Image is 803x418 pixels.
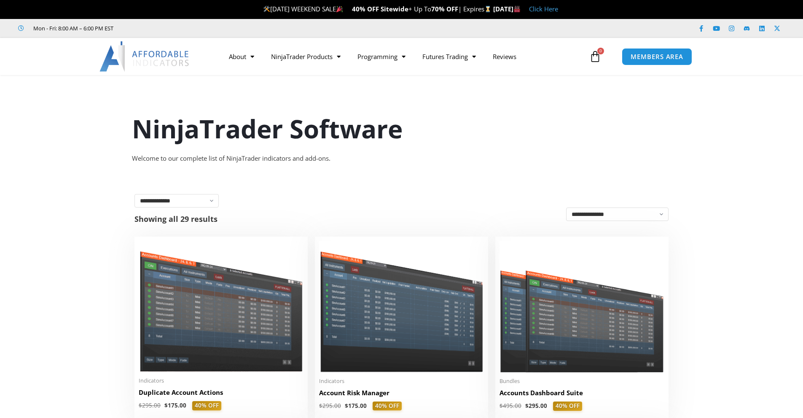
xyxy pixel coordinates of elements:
a: Accounts Dashboard Suite [500,388,664,402]
img: 🛠️ [263,6,270,12]
img: LogoAI | Affordable Indicators – NinjaTrader [99,41,190,72]
span: Indicators [139,377,303,384]
bdi: 295.00 [139,402,161,409]
strong: [DATE] [493,5,521,13]
span: 0 [597,48,604,54]
a: Futures Trading [414,47,484,66]
a: Programming [349,47,414,66]
bdi: 495.00 [500,402,521,410]
span: Mon - Fri: 8:00 AM – 6:00 PM EST [31,23,113,33]
img: Account Risk Manager [319,241,484,372]
span: Indicators [319,378,484,385]
strong: 40% OFF Sitewide [352,5,408,13]
a: MEMBERS AREA [622,48,692,65]
nav: Menu [220,47,587,66]
a: Click Here [529,5,558,13]
h2: Account Risk Manager [319,388,484,397]
h2: Duplicate Account Actions [139,388,303,397]
img: 🏭 [514,6,520,12]
bdi: 295.00 [319,402,341,410]
a: About [220,47,263,66]
span: $ [345,402,348,410]
bdi: 175.00 [345,402,367,410]
span: [DATE] WEEKEND SALE + Up To | Expires [263,5,493,13]
p: Showing all 29 results [134,215,218,223]
img: 🎉 [336,6,343,12]
iframe: Customer reviews powered by Trustpilot [125,24,252,32]
span: MEMBERS AREA [631,54,683,60]
span: $ [164,402,168,409]
a: Duplicate Account Actions [139,388,303,401]
span: 40% OFF [373,402,402,411]
span: 40% OFF [553,402,582,411]
bdi: 295.00 [525,402,547,410]
select: Shop order [566,208,669,221]
span: $ [525,402,529,410]
a: Reviews [484,47,525,66]
span: Bundles [500,378,664,385]
img: ⌛ [485,6,491,12]
a: NinjaTrader Products [263,47,349,66]
a: Account Risk Manager [319,388,484,402]
h1: NinjaTrader Software [132,111,671,146]
bdi: 175.00 [164,402,186,409]
h2: Accounts Dashboard Suite [500,388,664,397]
img: Accounts Dashboard Suite [500,241,664,372]
span: $ [139,402,142,409]
span: $ [319,402,322,410]
img: Duplicate Account Actions [139,241,303,372]
span: 40% OFF [192,401,221,410]
strong: 70% OFF [431,5,458,13]
a: 0 [577,44,614,69]
span: $ [500,402,503,410]
div: Welcome to our complete list of NinjaTrader indicators and add-ons. [132,153,671,165]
